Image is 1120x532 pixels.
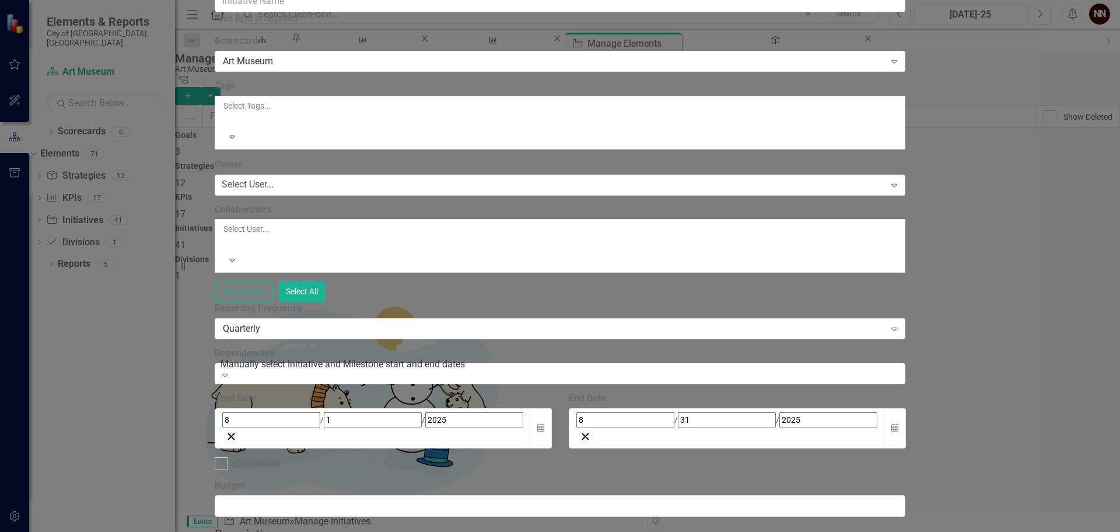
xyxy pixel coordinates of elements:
div: Select User... [223,223,897,235]
div: End Date [569,392,905,405]
div: Completed [235,457,280,471]
div: Manually select Initiative and Milestone start and end dates [220,358,907,371]
span: / [674,415,678,425]
label: Owner [215,158,906,172]
span: / [422,415,425,425]
div: Start Date [215,392,551,405]
label: Budget [215,479,906,493]
button: Select All [278,281,325,302]
div: This field is required [215,12,906,26]
div: Art Museum [223,55,885,68]
span: / [320,415,324,425]
button: Select None [215,281,272,302]
label: Dependencies [215,347,906,360]
div: Select Tags... [223,100,897,112]
div: Select User... [222,178,274,192]
label: Scorecard [215,34,906,48]
label: Tags [215,79,906,93]
span: / [776,415,779,425]
div: Quarterly [223,322,885,336]
label: Reporting Frequency [215,302,906,315]
label: Collaborators [215,203,906,217]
